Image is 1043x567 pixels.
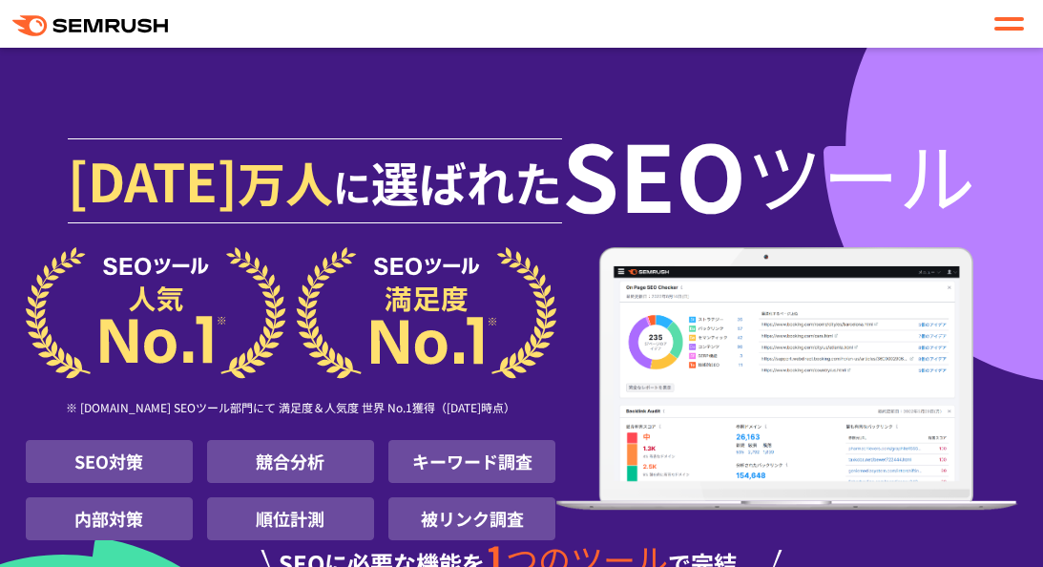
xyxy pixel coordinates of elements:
[207,497,374,540] li: 順位計測
[388,440,555,483] li: キーワード調査
[562,136,746,212] span: SEO
[371,147,562,216] span: 選ばれた
[207,440,374,483] li: 競合分析
[238,147,333,216] span: 万人
[68,141,238,218] span: [DATE]
[26,440,193,483] li: SEO対策
[26,497,193,540] li: 内部対策
[746,136,975,212] span: ツール
[388,497,555,540] li: 被リンク調査
[26,379,556,440] div: ※ [DOMAIN_NAME] SEOツール部門にて 満足度＆人気度 世界 No.1獲得（[DATE]時点）
[333,158,371,214] span: に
